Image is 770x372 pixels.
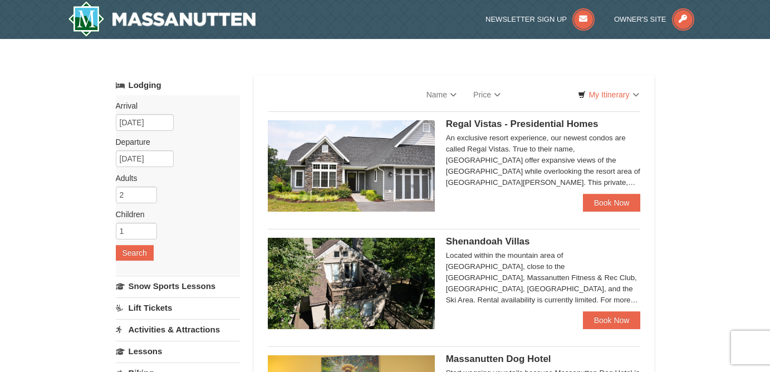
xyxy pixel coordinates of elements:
label: Arrival [116,100,232,111]
span: Owner's Site [614,15,666,23]
a: Price [465,84,509,106]
span: Shenandoah Villas [446,236,530,247]
span: Massanutten Dog Hotel [446,354,551,364]
a: Snow Sports Lessons [116,276,240,296]
label: Adults [116,173,232,184]
a: Lodging [116,75,240,95]
label: Children [116,209,232,220]
a: Owner's Site [614,15,694,23]
a: Lessons [116,341,240,361]
span: Newsletter Sign Up [485,15,567,23]
a: Massanutten Resort [68,1,256,37]
a: Activities & Attractions [116,319,240,340]
img: Massanutten Resort Logo [68,1,256,37]
a: Newsletter Sign Up [485,15,595,23]
div: An exclusive resort experience, our newest condos are called Regal Vistas. True to their name, [G... [446,133,641,188]
div: Located within the mountain area of [GEOGRAPHIC_DATA], close to the [GEOGRAPHIC_DATA], Massanutte... [446,250,641,306]
a: My Itinerary [571,86,646,103]
a: Lift Tickets [116,297,240,318]
span: Regal Vistas - Presidential Homes [446,119,599,129]
img: 19219019-2-e70bf45f.jpg [268,238,435,329]
button: Search [116,245,154,261]
a: Name [418,84,465,106]
label: Departure [116,136,232,148]
a: Book Now [583,311,641,329]
a: Book Now [583,194,641,212]
img: 19218991-1-902409a9.jpg [268,120,435,212]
